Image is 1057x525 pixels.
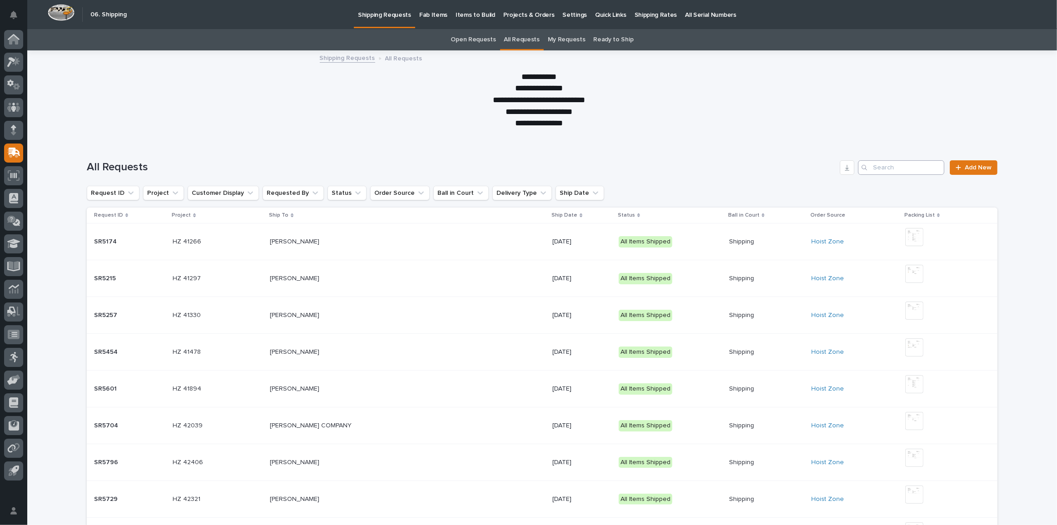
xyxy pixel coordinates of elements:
[87,297,997,334] tr: SR5257SR5257 HZ 41330HZ 41330 [PERSON_NAME][PERSON_NAME] [DATE]All Items ShippedShippingShipping ...
[173,310,203,319] p: HZ 41330
[729,236,756,246] p: Shipping
[270,457,321,466] p: [PERSON_NAME]
[619,494,672,505] div: All Items Shipped
[811,385,844,393] a: Hoist Zone
[552,422,611,430] p: [DATE]
[619,310,672,321] div: All Items Shipped
[618,210,635,220] p: Status
[87,371,997,407] tr: SR5601SR5601 HZ 41894HZ 41894 [PERSON_NAME][PERSON_NAME] [DATE]All Items ShippedShippingShipping ...
[619,273,672,284] div: All Items Shipped
[172,210,191,220] p: Project
[552,238,611,246] p: [DATE]
[87,407,997,444] tr: SR5704SR5704 HZ 42039HZ 42039 [PERSON_NAME] COMPANY[PERSON_NAME] COMPANY [DATE]All Items ShippedS...
[173,420,204,430] p: HZ 42039
[904,210,935,220] p: Packing List
[619,383,672,395] div: All Items Shipped
[729,494,756,503] p: Shipping
[48,4,74,21] img: Workspace Logo
[270,236,321,246] p: [PERSON_NAME]
[552,275,611,282] p: [DATE]
[173,273,203,282] p: HZ 41297
[11,11,23,25] div: Notifications
[552,312,611,319] p: [DATE]
[4,5,23,25] button: Notifications
[87,161,836,174] h1: All Requests
[729,457,756,466] p: Shipping
[552,459,611,466] p: [DATE]
[593,29,633,50] a: Ready to Ship
[811,312,844,319] a: Hoist Zone
[270,420,353,430] p: [PERSON_NAME] COMPANY
[729,420,756,430] p: Shipping
[729,347,756,356] p: Shipping
[270,347,321,356] p: [PERSON_NAME]
[451,29,496,50] a: Open Requests
[811,275,844,282] a: Hoist Zone
[173,494,202,503] p: HZ 42321
[729,310,756,319] p: Shipping
[269,210,288,220] p: Ship To
[270,383,321,393] p: [PERSON_NAME]
[90,11,127,19] h2: 06. Shipping
[328,186,367,200] button: Status
[94,310,119,319] p: SR5257
[370,186,430,200] button: Order Source
[188,186,259,200] button: Customer Display
[270,494,321,503] p: [PERSON_NAME]
[94,347,119,356] p: SR5454
[263,186,324,200] button: Requested By
[556,186,604,200] button: Ship Date
[551,210,577,220] p: Ship Date
[433,186,489,200] button: Ball in Court
[811,459,844,466] a: Hoist Zone
[87,260,997,297] tr: SR5215SR5215 HZ 41297HZ 41297 [PERSON_NAME][PERSON_NAME] [DATE]All Items ShippedShippingShipping ...
[811,495,844,503] a: Hoist Zone
[173,347,203,356] p: HZ 41478
[94,457,120,466] p: SR5796
[619,457,672,468] div: All Items Shipped
[492,186,552,200] button: Delivery Type
[173,236,203,246] p: HZ 41266
[729,383,756,393] p: Shipping
[94,420,120,430] p: SR5704
[504,29,540,50] a: All Requests
[858,160,944,175] input: Search
[94,236,119,246] p: SR5174
[94,494,119,503] p: SR5729
[619,236,672,248] div: All Items Shipped
[87,444,997,481] tr: SR5796SR5796 HZ 42406HZ 42406 [PERSON_NAME][PERSON_NAME] [DATE]All Items ShippedShippingShipping ...
[552,385,611,393] p: [DATE]
[385,53,422,63] p: All Requests
[811,238,844,246] a: Hoist Zone
[173,383,203,393] p: HZ 41894
[143,186,184,200] button: Project
[729,273,756,282] p: Shipping
[173,457,205,466] p: HZ 42406
[94,273,118,282] p: SR5215
[87,186,139,200] button: Request ID
[619,420,672,431] div: All Items Shipped
[619,347,672,358] div: All Items Shipped
[811,348,844,356] a: Hoist Zone
[552,495,611,503] p: [DATE]
[810,210,845,220] p: Order Source
[270,310,321,319] p: [PERSON_NAME]
[94,210,123,220] p: Request ID
[87,481,997,518] tr: SR5729SR5729 HZ 42321HZ 42321 [PERSON_NAME][PERSON_NAME] [DATE]All Items ShippedShippingShipping ...
[728,210,759,220] p: Ball in Court
[965,164,992,171] span: Add New
[811,422,844,430] a: Hoist Zone
[548,29,586,50] a: My Requests
[320,52,375,63] a: Shipping Requests
[87,223,997,260] tr: SR5174SR5174 HZ 41266HZ 41266 [PERSON_NAME][PERSON_NAME] [DATE]All Items ShippedShippingShipping ...
[552,348,611,356] p: [DATE]
[94,383,119,393] p: SR5601
[270,273,321,282] p: [PERSON_NAME]
[87,334,997,371] tr: SR5454SR5454 HZ 41478HZ 41478 [PERSON_NAME][PERSON_NAME] [DATE]All Items ShippedShippingShipping ...
[950,160,997,175] a: Add New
